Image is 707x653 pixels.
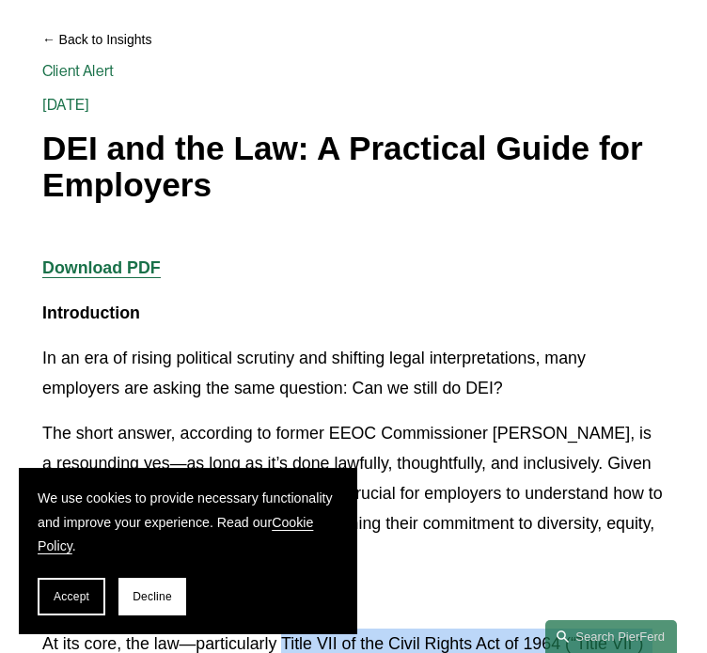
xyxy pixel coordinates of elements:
[42,24,665,54] a: Back to Insights
[42,418,665,568] p: The short answer, according to former EEOC Commissioner [PERSON_NAME], is a resounding yes—as lon...
[42,62,114,80] a: Client Alert
[42,343,665,403] p: In an era of rising political scrutiny and shifting legal interpretations, many employers are ask...
[38,578,105,615] button: Accept
[42,131,665,203] h1: DEI and the Law: A Practical Guide for Employers
[38,487,338,559] p: We use cookies to provide necessary functionality and improve your experience. Read our .
[545,620,677,653] a: Search this site
[42,96,89,114] span: [DATE]
[118,578,186,615] button: Decline
[42,258,161,277] a: Download PDF
[42,303,140,322] strong: Introduction
[54,590,89,603] span: Accept
[19,468,357,634] section: Cookie banner
[133,590,172,603] span: Decline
